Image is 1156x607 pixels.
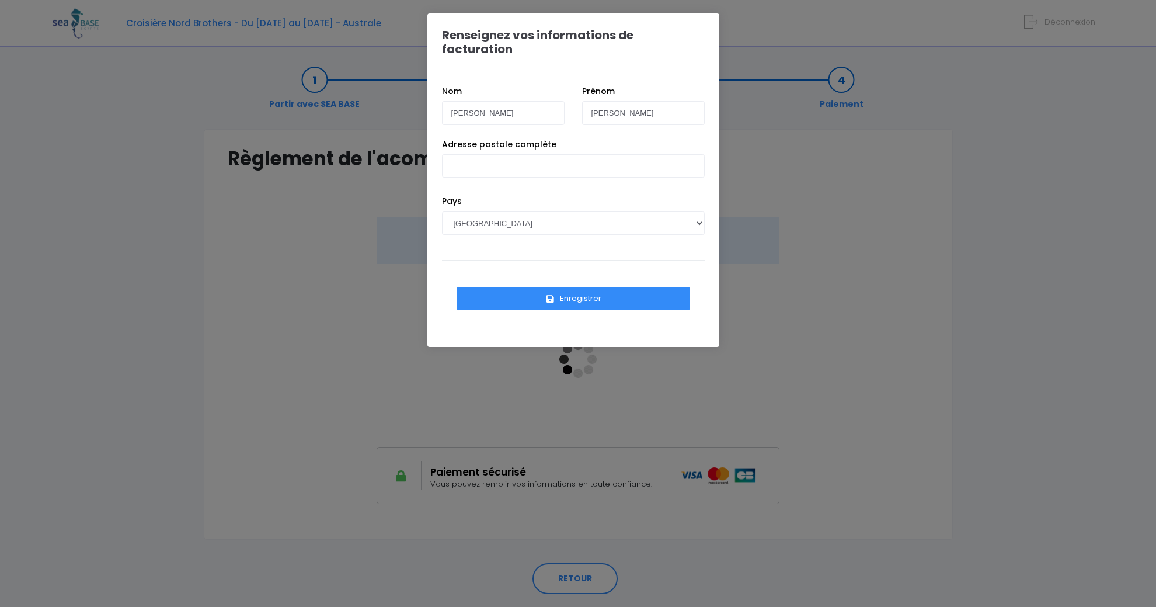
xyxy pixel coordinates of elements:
[442,85,462,98] label: Nom
[442,28,705,56] h1: Renseignez vos informations de facturation
[442,138,556,151] label: Adresse postale complète
[582,85,615,98] label: Prénom
[457,287,690,310] button: Enregistrer
[442,195,462,207] label: Pays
